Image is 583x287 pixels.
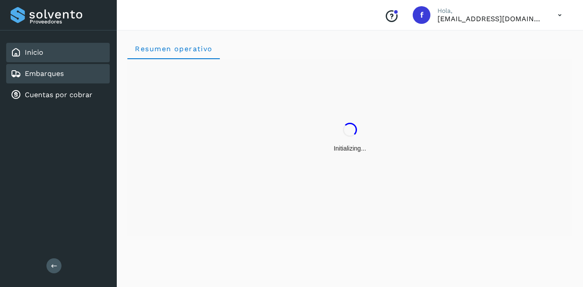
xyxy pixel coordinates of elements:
[25,69,64,78] a: Embarques
[30,19,106,25] p: Proveedores
[25,91,92,99] a: Cuentas por cobrar
[134,45,213,53] span: Resumen operativo
[6,85,110,105] div: Cuentas por cobrar
[437,15,544,23] p: facturacion@protransport.com.mx
[6,43,110,62] div: Inicio
[6,64,110,83] div: Embarques
[25,48,43,57] a: Inicio
[437,7,544,15] p: Hola,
